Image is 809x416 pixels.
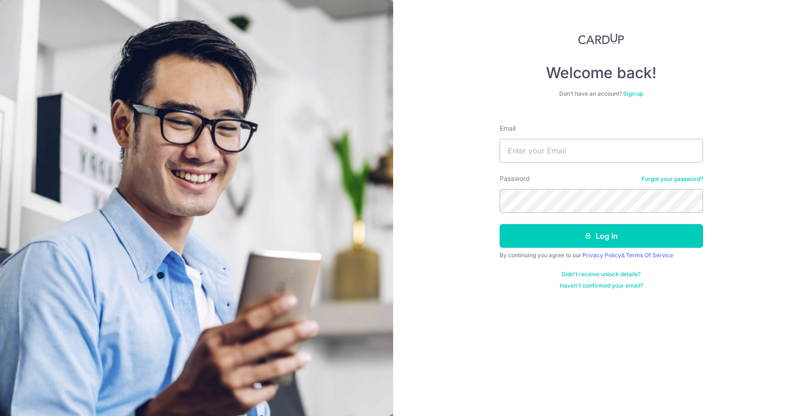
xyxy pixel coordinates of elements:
[560,282,643,289] a: Haven't confirmed your email?
[500,90,703,98] div: Don’t have an account?
[500,224,703,248] button: Log in
[500,139,703,163] input: Enter your Email
[500,252,703,259] div: By continuing you agree to our &
[626,252,673,259] a: Terms Of Service
[500,124,516,133] label: Email
[582,252,621,259] a: Privacy Policy
[642,175,703,183] a: Forgot your password?
[500,174,530,183] label: Password
[623,90,643,97] a: Sign up
[562,271,641,278] a: Didn't receive unlock details?
[500,63,703,82] h4: Welcome back!
[578,33,624,45] img: CardUp Logo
